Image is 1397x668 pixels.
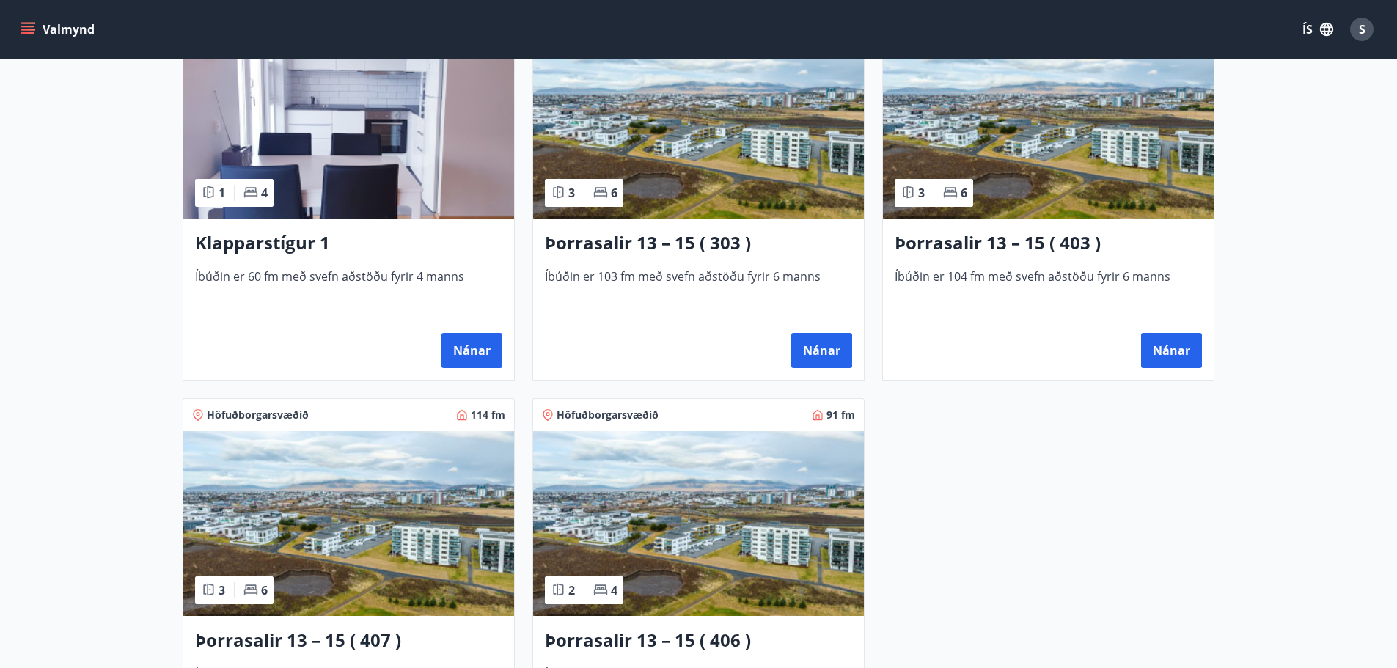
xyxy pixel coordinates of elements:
h3: Þorrasalir 13 – 15 ( 407 ) [195,628,502,654]
h3: Þorrasalir 13 – 15 ( 406 ) [545,628,852,654]
button: Nánar [1141,333,1202,368]
button: menu [18,16,100,43]
span: 3 [918,185,925,201]
span: Íbúðin er 103 fm með svefn aðstöðu fyrir 6 manns [545,268,852,317]
img: Paella dish [533,431,864,616]
button: Nánar [791,333,852,368]
h3: Þorrasalir 13 – 15 ( 303 ) [545,230,852,257]
h3: Klapparstígur 1 [195,230,502,257]
button: S [1344,12,1379,47]
span: 3 [568,185,575,201]
span: 114 fm [471,408,505,422]
span: Íbúðin er 60 fm með svefn aðstöðu fyrir 4 manns [195,268,502,317]
button: ÍS [1294,16,1341,43]
img: Paella dish [533,34,864,219]
img: Paella dish [183,34,514,219]
span: 4 [261,185,268,201]
span: 91 fm [826,408,855,422]
span: Höfuðborgarsvæðið [557,408,659,422]
span: 6 [611,185,617,201]
span: S [1359,21,1365,37]
img: Paella dish [183,431,514,616]
span: 6 [961,185,967,201]
span: 6 [261,582,268,598]
span: 2 [568,582,575,598]
span: 4 [611,582,617,598]
span: 1 [219,185,225,201]
span: Íbúðin er 104 fm með svefn aðstöðu fyrir 6 manns [895,268,1202,317]
span: 3 [219,582,225,598]
span: Höfuðborgarsvæðið [207,408,309,422]
button: Nánar [441,333,502,368]
h3: Þorrasalir 13 – 15 ( 403 ) [895,230,1202,257]
img: Paella dish [883,34,1214,219]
